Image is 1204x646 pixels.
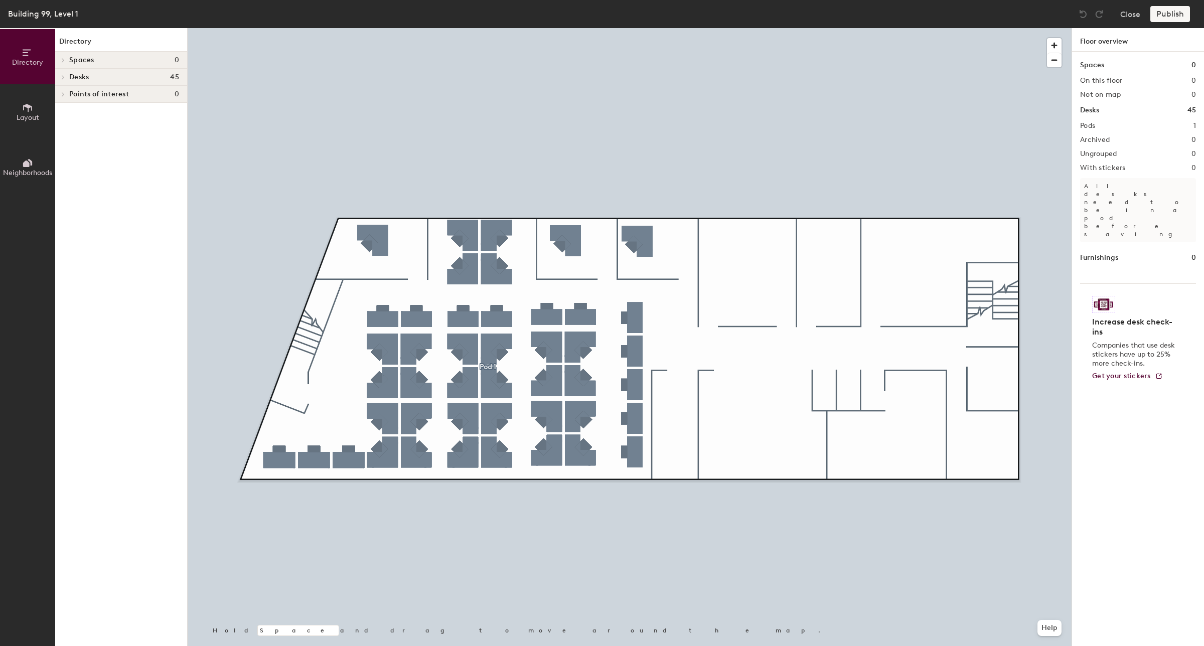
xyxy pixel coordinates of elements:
[1092,317,1178,337] h4: Increase desk check-ins
[1080,122,1095,130] h2: Pods
[1080,91,1121,99] h2: Not on map
[69,90,129,98] span: Points of interest
[1072,28,1204,52] h1: Floor overview
[1191,136,1196,144] h2: 0
[1080,164,1126,172] h2: With stickers
[69,73,89,81] span: Desks
[1092,372,1163,381] a: Get your stickers
[1187,105,1196,116] h1: 45
[1080,252,1118,263] h1: Furnishings
[3,169,52,177] span: Neighborhoods
[69,56,94,64] span: Spaces
[1191,252,1196,263] h1: 0
[1078,9,1088,19] img: Undo
[55,36,187,52] h1: Directory
[1037,620,1062,636] button: Help
[1191,60,1196,71] h1: 0
[170,73,179,81] span: 45
[1191,150,1196,158] h2: 0
[175,90,179,98] span: 0
[1191,77,1196,85] h2: 0
[1080,150,1117,158] h2: Ungrouped
[175,56,179,64] span: 0
[17,113,39,122] span: Layout
[8,8,78,20] div: Building 99, Level 1
[1080,136,1110,144] h2: Archived
[1080,77,1123,85] h2: On this floor
[1092,296,1115,313] img: Sticker logo
[1080,105,1099,116] h1: Desks
[1094,9,1104,19] img: Redo
[1092,341,1178,368] p: Companies that use desk stickers have up to 25% more check-ins.
[1191,164,1196,172] h2: 0
[1193,122,1196,130] h2: 1
[1080,60,1104,71] h1: Spaces
[1191,91,1196,99] h2: 0
[12,58,43,67] span: Directory
[1080,178,1196,242] p: All desks need to be in a pod before saving
[1120,6,1140,22] button: Close
[1092,372,1151,380] span: Get your stickers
